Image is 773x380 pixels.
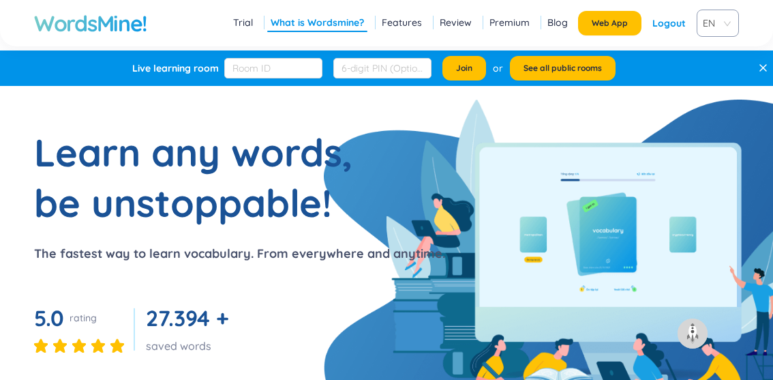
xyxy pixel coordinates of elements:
[652,11,686,35] div: Logout
[442,56,486,81] button: Join
[489,16,530,29] a: Premium
[233,16,253,29] a: Trial
[34,244,445,263] p: The fastest way to learn vocabulary. From everywhere and anytime.
[382,16,422,29] a: Features
[34,127,375,228] h1: Learn any words, be unstoppable!
[224,58,322,78] input: Room ID
[333,58,431,78] input: 6-digit PIN (Optional)
[578,11,641,35] button: Web App
[132,61,219,75] div: Live learning room
[440,16,472,29] a: Review
[547,16,568,29] a: Blog
[456,63,472,74] span: Join
[146,338,234,353] div: saved words
[524,63,602,74] span: See all public rooms
[592,18,628,29] span: Web App
[271,16,364,29] a: What is Wordsmine?
[493,61,503,76] div: or
[682,323,703,345] img: to top
[34,10,147,37] a: WordsMine!
[510,56,616,81] button: See all public rooms
[34,304,64,332] span: 5.0
[70,311,97,325] div: rating
[703,13,727,33] span: VIE
[146,304,228,332] span: 27.394 +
